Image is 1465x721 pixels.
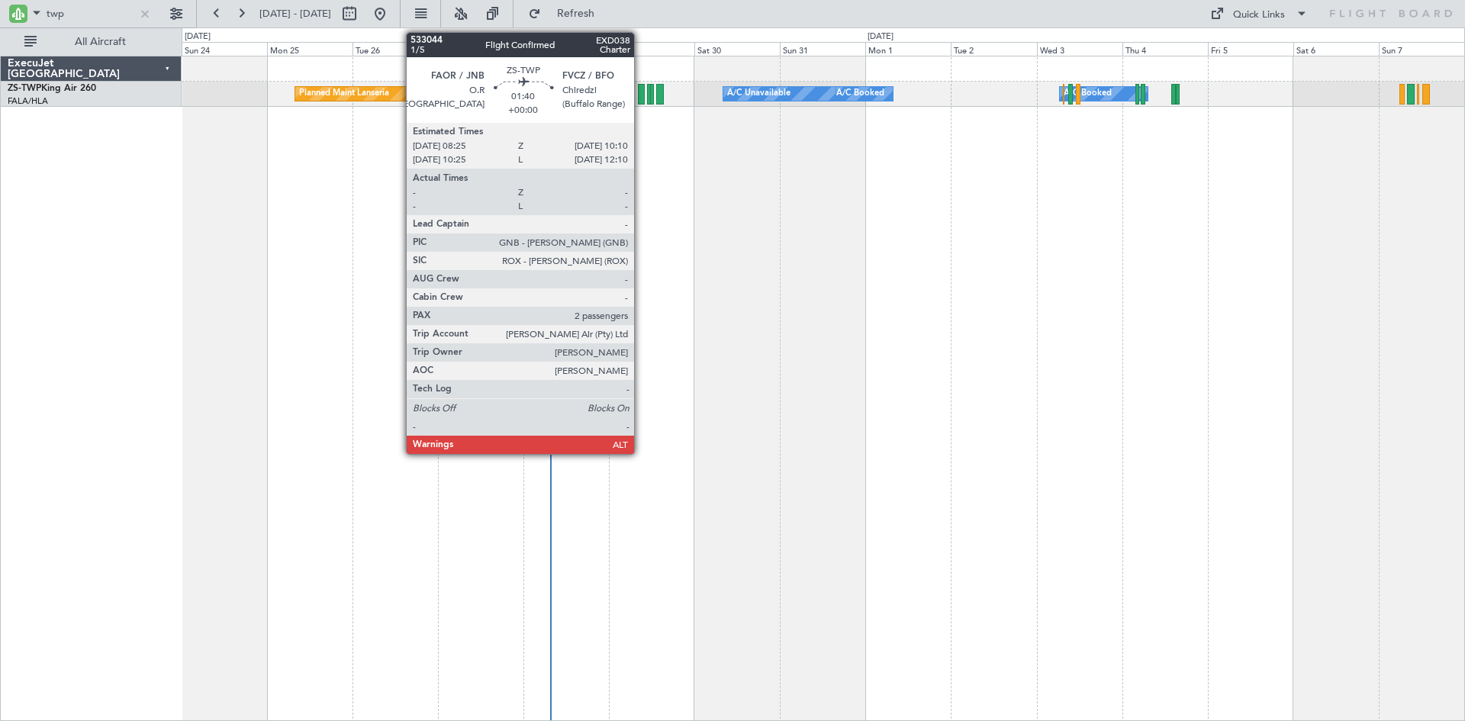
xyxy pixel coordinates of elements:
[780,42,865,56] div: Sun 31
[182,42,267,56] div: Sun 24
[609,42,694,56] div: Fri 29
[727,82,790,105] div: A/C Unavailable
[1233,8,1285,23] div: Quick Links
[185,31,211,43] div: [DATE]
[267,42,353,56] div: Mon 25
[836,82,884,105] div: A/C Booked
[865,42,951,56] div: Mon 1
[17,30,166,54] button: All Aircraft
[521,2,613,26] button: Refresh
[523,42,609,56] div: Thu 28
[1203,2,1315,26] button: Quick Links
[40,37,161,47] span: All Aircraft
[1208,42,1293,56] div: Fri 5
[1122,42,1208,56] div: Thu 4
[353,42,438,56] div: Tue 26
[544,8,608,19] span: Refresh
[868,31,893,43] div: [DATE]
[8,95,48,107] a: FALA/HLA
[8,84,96,93] a: ZS-TWPKing Air 260
[951,42,1036,56] div: Tue 2
[1293,42,1379,56] div: Sat 6
[259,7,331,21] span: [DATE] - [DATE]
[438,42,523,56] div: Wed 27
[1064,82,1112,105] div: A/C Booked
[694,42,780,56] div: Sat 30
[47,2,134,25] input: A/C (Reg. or Type)
[299,82,389,105] div: Planned Maint Lanseria
[1379,42,1464,56] div: Sun 7
[8,84,41,93] span: ZS-TWP
[1037,42,1122,56] div: Wed 3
